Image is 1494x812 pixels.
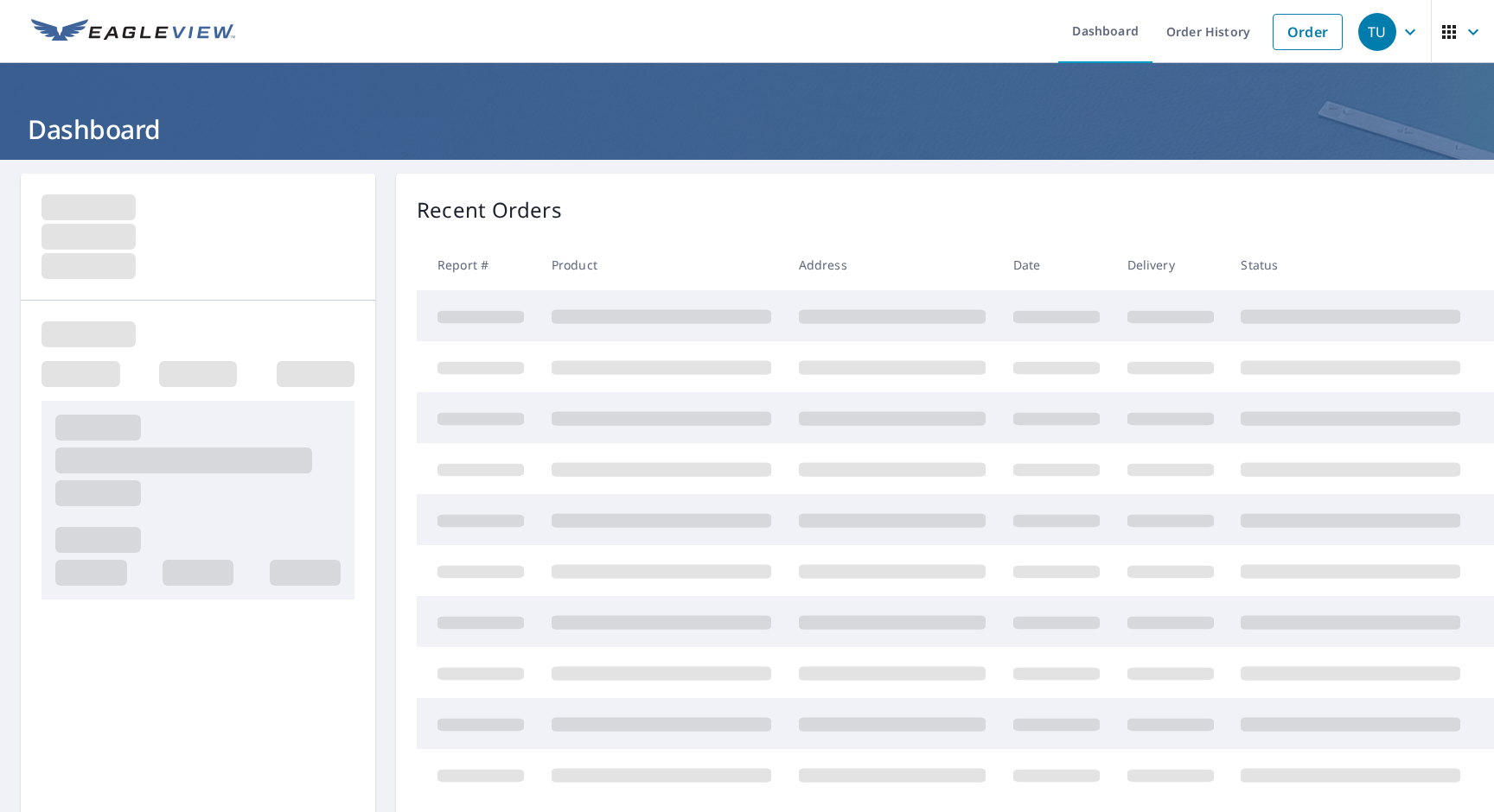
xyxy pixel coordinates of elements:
[31,19,235,45] img: EV Logo
[538,239,785,290] th: Product
[417,194,562,225] p: Recent Orders
[1358,13,1396,51] div: TU
[1227,239,1474,290] th: Status
[1273,14,1343,50] a: Order
[417,239,538,290] th: Report #
[1114,239,1228,290] th: Delivery
[785,239,999,290] th: Address
[21,111,1473,147] h1: Dashboard
[999,239,1114,290] th: Date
